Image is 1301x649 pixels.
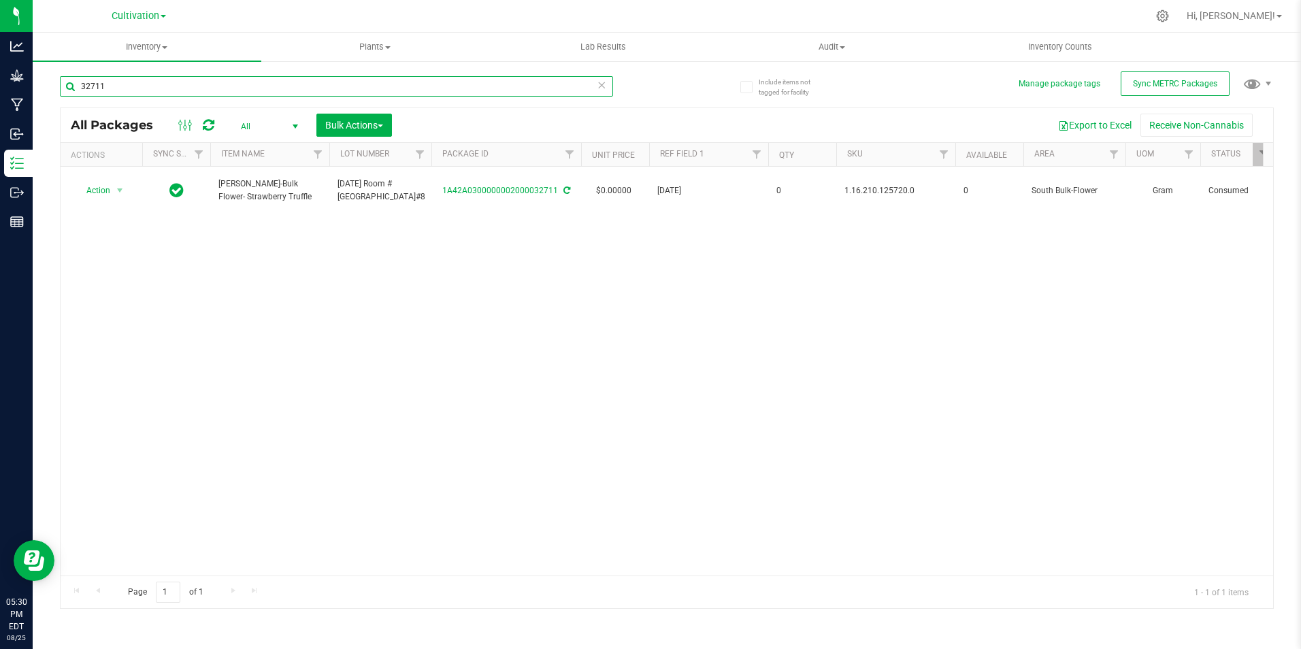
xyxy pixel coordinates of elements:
span: South Bulk-Flower [1032,184,1117,197]
span: [PERSON_NAME]-Bulk Flower- Strawberry Truffle [218,178,321,203]
span: Inventory [33,41,261,53]
div: Manage settings [1154,10,1171,22]
a: Filter [307,143,329,166]
a: Lot Number [340,149,389,159]
button: Bulk Actions [316,114,392,137]
a: Inventory [33,33,261,61]
p: 05:30 PM EDT [6,596,27,633]
span: Audit [719,41,946,53]
span: Gram [1134,184,1192,197]
a: Filter [1253,143,1275,166]
span: $0.00000 [589,181,638,201]
span: Action [74,181,111,200]
iframe: Resource center [14,540,54,581]
inline-svg: Grow [10,69,24,82]
inline-svg: Inbound [10,127,24,141]
a: Qty [779,150,794,160]
a: Filter [746,143,768,166]
inline-svg: Inventory [10,156,24,170]
a: Filter [409,143,431,166]
span: Cultivation [112,10,159,22]
input: 1 [156,582,180,603]
p: 08/25 [6,633,27,643]
span: All Packages [71,118,167,133]
a: Available [966,150,1007,160]
a: Sync Status [153,149,205,159]
inline-svg: Reports [10,215,24,229]
button: Sync METRC Packages [1121,71,1230,96]
div: Actions [71,150,137,160]
a: 1A42A0300000002000032711 [442,186,558,195]
span: 0 [776,184,828,197]
span: Clear [597,76,607,94]
span: In Sync [169,181,184,200]
span: Lab Results [562,41,644,53]
a: Ref Field 1 [660,149,704,159]
a: Item Name [221,149,265,159]
span: Hi, [PERSON_NAME]! [1187,10,1275,21]
span: Consumed [1208,184,1267,197]
span: Page of 1 [116,582,214,603]
a: Filter [559,143,581,166]
a: UOM [1136,149,1154,159]
span: 0 [964,184,1015,197]
a: Filter [188,143,210,166]
span: 1.16.210.125720.0 [844,184,947,197]
span: [DATE] Room #[GEOGRAPHIC_DATA]#8 [337,178,425,203]
a: Plants [261,33,490,61]
span: 1 - 1 of 1 items [1183,582,1259,602]
span: Sync METRC Packages [1133,79,1217,88]
span: Bulk Actions [325,120,383,131]
a: Filter [1103,143,1125,166]
a: Filter [1178,143,1200,166]
a: Status [1211,149,1240,159]
inline-svg: Analytics [10,39,24,53]
a: Unit Price [592,150,635,160]
span: Plants [262,41,489,53]
inline-svg: Outbound [10,186,24,199]
button: Receive Non-Cannabis [1140,114,1253,137]
inline-svg: Manufacturing [10,98,24,112]
a: SKU [847,149,863,159]
a: Package ID [442,149,489,159]
button: Export to Excel [1049,114,1140,137]
span: Include items not tagged for facility [759,77,827,97]
span: [DATE] [657,184,760,197]
a: Area [1034,149,1055,159]
a: Audit [718,33,946,61]
span: Sync from Compliance System [561,186,570,195]
input: Search Package ID, Item Name, SKU, Lot or Part Number... [60,76,613,97]
span: Inventory Counts [1010,41,1110,53]
span: select [112,181,129,200]
a: Inventory Counts [946,33,1174,61]
button: Manage package tags [1019,78,1100,90]
a: Filter [933,143,955,166]
a: Lab Results [489,33,718,61]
